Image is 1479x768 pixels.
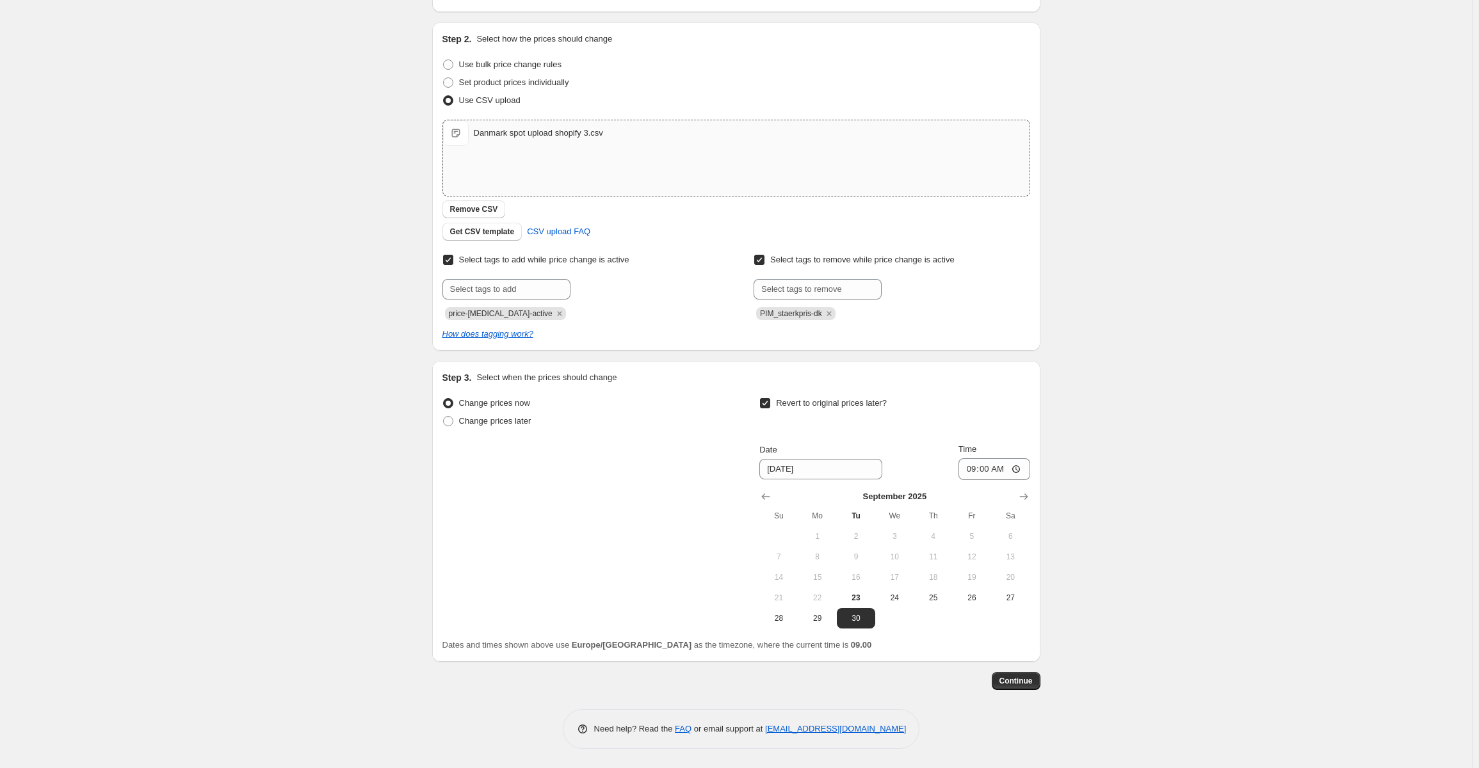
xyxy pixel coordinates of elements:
[919,593,947,603] span: 25
[764,613,793,623] span: 28
[823,308,835,319] button: Remove PIM_staerkpris-dk
[996,552,1024,562] span: 13
[527,225,590,238] span: CSV upload FAQ
[798,608,837,628] button: Monday September 29 2025
[442,371,472,384] h2: Step 3.
[914,547,952,567] button: Thursday September 11 2025
[991,526,1030,547] button: Saturday September 6 2025
[996,511,1024,521] span: Sa
[754,279,882,300] input: Select tags to remove
[759,506,798,526] th: Sunday
[842,552,870,562] span: 9
[919,531,947,541] span: 4
[554,308,565,319] button: Remove price-change-job-active
[875,588,914,608] button: Wednesday September 24 2025
[953,588,991,608] button: Friday September 26 2025
[459,77,569,87] span: Set product prices individually
[764,572,793,582] span: 14
[776,398,887,408] span: Revert to original prices later?
[476,33,612,45] p: Select how the prices should change
[851,640,872,650] b: 09.00
[880,511,909,521] span: We
[572,640,691,650] b: Europe/[GEOGRAPHIC_DATA]
[914,567,952,588] button: Thursday September 18 2025
[675,724,691,733] a: FAQ
[759,445,777,454] span: Date
[770,255,955,264] span: Select tags to remove while price change is active
[958,572,986,582] span: 19
[919,511,947,521] span: Th
[442,200,506,218] button: Remove CSV
[765,724,906,733] a: [EMAIL_ADDRESS][DOMAIN_NAME]
[442,279,570,300] input: Select tags to add
[880,552,909,562] span: 10
[450,204,498,214] span: Remove CSV
[459,60,562,69] span: Use bulk price change rules
[764,511,793,521] span: Su
[958,531,986,541] span: 5
[459,416,531,426] span: Change prices later
[759,588,798,608] button: Sunday September 21 2025
[919,572,947,582] span: 18
[459,95,521,105] span: Use CSV upload
[837,547,875,567] button: Tuesday September 9 2025
[442,223,522,241] button: Get CSV template
[991,588,1030,608] button: Saturday September 27 2025
[953,506,991,526] th: Friday
[459,255,629,264] span: Select tags to add while price change is active
[914,506,952,526] th: Thursday
[759,567,798,588] button: Sunday September 14 2025
[837,526,875,547] button: Tuesday September 2 2025
[837,588,875,608] button: Today Tuesday September 23 2025
[442,640,872,650] span: Dates and times shown above use as the timezone, where the current time is
[764,552,793,562] span: 7
[875,526,914,547] button: Wednesday September 3 2025
[804,552,832,562] span: 8
[842,531,870,541] span: 2
[476,371,617,384] p: Select when the prices should change
[798,506,837,526] th: Monday
[914,526,952,547] button: Thursday September 4 2025
[958,593,986,603] span: 26
[804,572,832,582] span: 15
[996,593,1024,603] span: 27
[757,488,775,506] button: Show previous month, August 2025
[691,724,765,733] span: or email support at
[953,567,991,588] button: Friday September 19 2025
[759,459,882,479] input: 9/23/2025
[992,672,1040,690] button: Continue
[474,127,603,140] div: Danmark spot upload shopify 3.csv
[804,531,832,541] span: 1
[875,506,914,526] th: Wednesday
[459,398,530,408] span: Change prices now
[914,588,952,608] button: Thursday September 25 2025
[996,572,1024,582] span: 20
[449,309,553,318] span: price-change-job-active
[875,567,914,588] button: Wednesday September 17 2025
[842,613,870,623] span: 30
[804,593,832,603] span: 22
[991,547,1030,567] button: Saturday September 13 2025
[804,511,832,521] span: Mo
[880,572,909,582] span: 17
[450,227,515,237] span: Get CSV template
[958,444,976,454] span: Time
[991,506,1030,526] th: Saturday
[953,547,991,567] button: Friday September 12 2025
[594,724,675,733] span: Need help? Read the
[798,526,837,547] button: Monday September 1 2025
[919,552,947,562] span: 11
[798,567,837,588] button: Monday September 15 2025
[798,547,837,567] button: Monday September 8 2025
[953,526,991,547] button: Friday September 5 2025
[991,567,1030,588] button: Saturday September 20 2025
[837,506,875,526] th: Tuesday
[442,33,472,45] h2: Step 2.
[875,547,914,567] button: Wednesday September 10 2025
[442,329,533,339] a: How does tagging work?
[519,221,598,242] a: CSV upload FAQ
[842,572,870,582] span: 16
[842,511,870,521] span: Tu
[996,531,1024,541] span: 6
